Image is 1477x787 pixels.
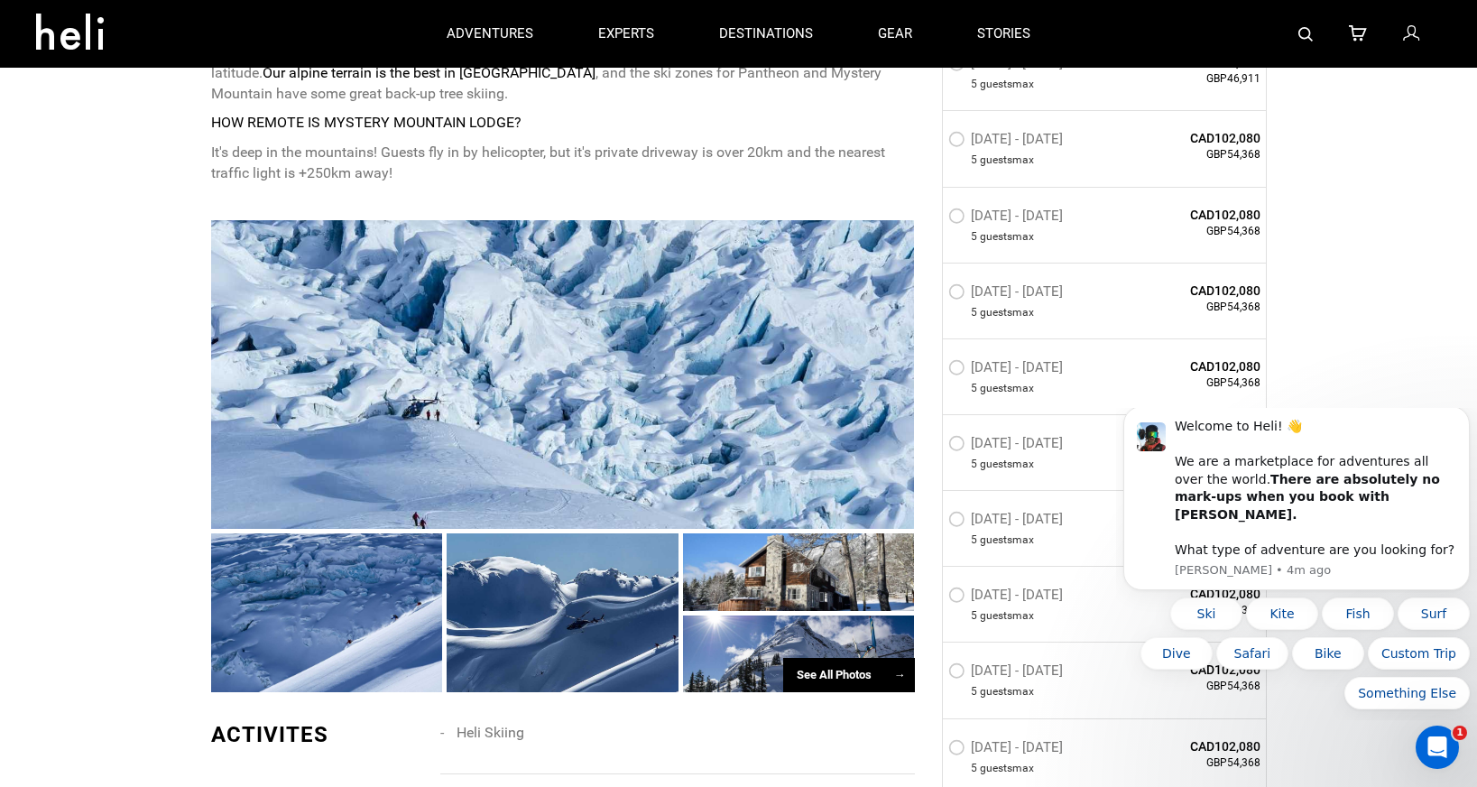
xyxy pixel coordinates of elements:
span: guest max [980,532,1034,548]
span: guest max [980,457,1034,472]
div: Message content [59,10,340,152]
span: 5 [971,381,977,396]
span: 5 [971,229,977,245]
span: guest max [980,609,1034,625]
label: [DATE] - [DATE] [948,435,1067,457]
span: CAD102,080 [1131,206,1261,224]
p: destinations [719,24,813,43]
span: CAD102,080 [1131,282,1261,300]
label: [DATE] - [DATE] [948,739,1067,761]
label: [DATE] - [DATE] [948,208,1067,229]
span: s [1007,532,1012,548]
button: Quick reply: Kite [130,190,202,222]
p: It's deep in the mountains! Guests fly in by helicopter, but it's private driveway is over 20km a... [211,143,915,184]
label: [DATE] - [DATE] [948,511,1067,532]
span: GBP54,368 [1131,375,1261,391]
span: guest max [980,685,1034,700]
span: 5 [971,153,977,169]
span: s [1007,305,1012,320]
button: Quick reply: Surf [282,190,354,222]
span: s [1007,153,1012,169]
span: 5 [971,685,977,700]
span: 5 [971,457,977,472]
label: [DATE] - [DATE] [948,132,1067,153]
span: guest max [980,229,1034,245]
iframe: Intercom notifications message [1116,408,1477,720]
span: → [894,668,906,681]
span: s [1007,609,1012,625]
img: Profile image for Carl [21,14,50,43]
label: [DATE] - [DATE] [948,588,1067,609]
button: Quick reply: Bike [176,229,248,262]
div: See All Photos [783,658,915,693]
span: 1 [1453,726,1467,740]
span: GBP54,368 [1131,755,1261,771]
button: Quick reply: Ski [54,190,126,222]
span: 5 [971,532,977,548]
label: [DATE] - [DATE] [948,283,1067,305]
button: Quick reply: Something Else [228,269,354,301]
button: Quick reply: Custom Trip [252,229,354,262]
button: Quick reply: Fish [206,190,278,222]
span: guest max [980,381,1034,396]
span: 5 [971,305,977,320]
span: 5 [971,761,977,776]
label: [DATE] - [DATE] [948,359,1067,381]
span: guest max [980,78,1034,93]
span: guest max [980,761,1034,776]
p: experts [598,24,654,43]
span: s [1007,685,1012,700]
p: Message from Carl, sent 4m ago [59,154,340,171]
img: search-bar-icon.svg [1298,27,1313,42]
div: Quick reply options [7,190,354,301]
span: CAD102,080 [1131,130,1261,148]
span: s [1007,229,1012,245]
span: GBP54,368 [1131,224,1261,239]
span: guest max [980,153,1034,169]
span: s [1007,78,1012,93]
strong: HOW REMOTE IS MYSTERY MOUNTAIN LODGE? [211,114,522,131]
span: s [1007,457,1012,472]
span: s [1007,761,1012,776]
iframe: Intercom live chat [1416,726,1459,769]
button: Quick reply: Dive [24,229,97,262]
p: adventures [447,24,533,43]
div: Welcome to Heli! 👋 We are a marketplace for adventures all over the world. What type of adventure... [59,10,340,152]
div: ACTIVITES [211,719,428,750]
span: GBP46,911 [1131,72,1261,88]
span: guest max [980,305,1034,320]
span: s [1007,381,1012,396]
label: [DATE] - [DATE] [948,663,1067,685]
span: 5 [971,609,977,625]
span: Heli Skiing [457,724,524,741]
b: There are absolutely no mark-ups when you book with [PERSON_NAME]. [59,64,324,114]
span: GBP54,368 [1131,300,1261,315]
span: CAD102,080 [1131,737,1261,755]
span: GBP54,368 [1131,148,1261,163]
span: CAD102,080 [1131,357,1261,375]
span: 5 [971,78,977,93]
button: Quick reply: Safari [100,229,172,262]
strong: Our alpine terrain is the best in [GEOGRAPHIC_DATA] [263,64,595,81]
